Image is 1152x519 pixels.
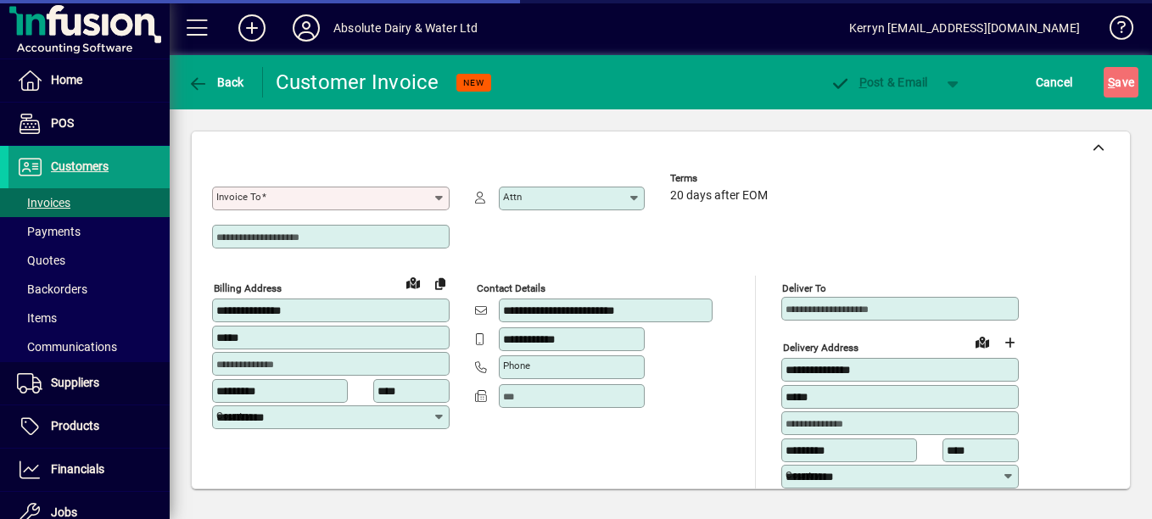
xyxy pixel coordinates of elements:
[8,275,170,304] a: Backorders
[225,13,279,43] button: Add
[782,282,826,294] mat-label: Deliver To
[8,188,170,217] a: Invoices
[8,405,170,448] a: Products
[1104,67,1138,98] button: Save
[821,67,937,98] button: Post & Email
[830,75,928,89] span: ost & Email
[503,360,530,371] mat-label: Phone
[786,469,819,481] mat-label: Country
[1036,69,1073,96] span: Cancel
[276,69,439,96] div: Customer Invoice
[859,75,867,89] span: P
[1097,3,1131,59] a: Knowledge Base
[503,191,522,203] mat-label: Attn
[51,159,109,173] span: Customers
[17,196,70,209] span: Invoices
[216,191,261,203] mat-label: Invoice To
[8,332,170,361] a: Communications
[8,449,170,491] a: Financials
[51,376,99,389] span: Suppliers
[51,73,82,86] span: Home
[170,67,263,98] app-page-header-button: Back
[427,270,454,297] button: Copy to Delivery address
[8,59,170,102] a: Home
[187,75,244,89] span: Back
[51,419,99,432] span: Products
[8,304,170,332] a: Items
[333,14,478,42] div: Absolute Dairy & Water Ltd
[216,410,250,421] mat-label: Country
[17,225,81,238] span: Payments
[8,217,170,246] a: Payments
[51,462,104,476] span: Financials
[17,340,117,354] span: Communications
[17,311,57,325] span: Items
[670,173,772,184] span: Terms
[8,246,170,275] a: Quotes
[17,282,87,296] span: Backorders
[996,329,1023,356] button: Choose address
[51,116,74,130] span: POS
[51,505,77,519] span: Jobs
[463,77,484,88] span: NEW
[183,67,249,98] button: Back
[1108,75,1115,89] span: S
[8,362,170,405] a: Suppliers
[849,14,1080,42] div: Kerryn [EMAIL_ADDRESS][DOMAIN_NAME]
[400,269,427,296] a: View on map
[1032,67,1077,98] button: Cancel
[670,189,768,203] span: 20 days after EOM
[8,103,170,145] a: POS
[279,13,333,43] button: Profile
[969,328,996,355] a: View on map
[1108,69,1134,96] span: ave
[17,254,65,267] span: Quotes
